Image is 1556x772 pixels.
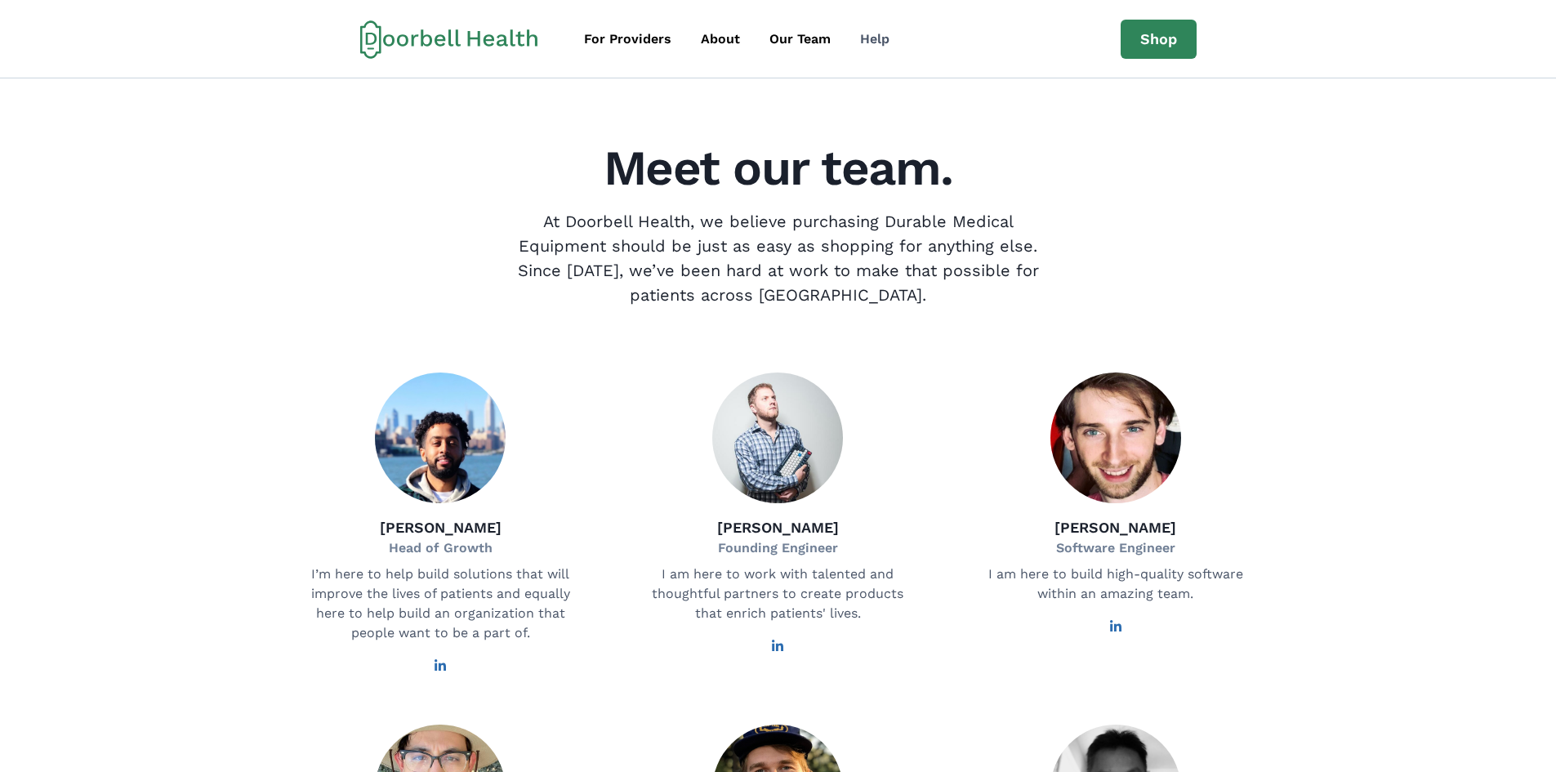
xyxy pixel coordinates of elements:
[375,373,506,503] img: Fadhi Ali
[688,23,753,56] a: About
[282,144,1275,193] h2: Meet our team.
[1054,538,1176,558] p: Software Engineer
[756,23,844,56] a: Our Team
[769,29,831,49] div: Our Team
[717,538,839,558] p: Founding Engineer
[717,516,839,538] p: [PERSON_NAME]
[1050,373,1181,503] img: Agustín Brandoni
[584,29,671,49] div: For Providers
[860,29,889,49] div: Help
[712,373,843,503] img: Drew Baumann
[647,564,908,623] p: I am here to work with talented and thoughtful partners to create products that enrich patients' ...
[985,564,1246,604] p: I am here to build high-quality software within an amazing team.
[701,29,740,49] div: About
[380,538,502,558] p: Head of Growth
[571,23,684,56] a: For Providers
[380,516,502,538] p: [PERSON_NAME]
[310,564,571,643] p: I’m here to help build solutions that will improve the lives of patients and equally here to help...
[504,209,1053,307] p: At Doorbell Health, we believe purchasing Durable Medical Equipment should be just as easy as sho...
[847,23,903,56] a: Help
[1054,516,1176,538] p: [PERSON_NAME]
[1121,20,1197,59] a: Shop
